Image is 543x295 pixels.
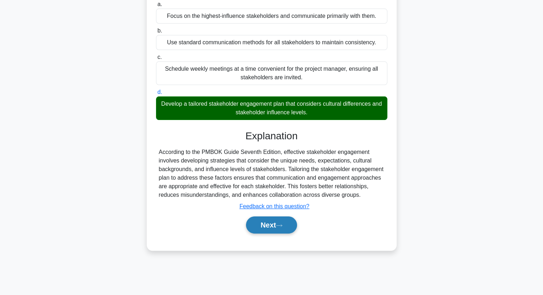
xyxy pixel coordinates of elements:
[156,61,387,85] div: Schedule weekly meetings at a time convenient for the project manager, ensuring all stakeholders ...
[159,148,384,199] div: According to the PMBOK Guide Seventh Edition, effective stakeholder engagement involves developin...
[157,89,162,95] span: d.
[157,27,162,34] span: b.
[160,130,383,142] h3: Explanation
[157,1,162,7] span: a.
[240,203,310,209] a: Feedback on this question?
[156,35,387,50] div: Use standard communication methods for all stakeholders to maintain consistency.
[157,54,162,60] span: c.
[156,9,387,24] div: Focus on the highest-influence stakeholders and communicate primarily with them.
[246,216,297,234] button: Next
[156,96,387,120] div: Develop a tailored stakeholder engagement plan that considers cultural differences and stakeholde...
